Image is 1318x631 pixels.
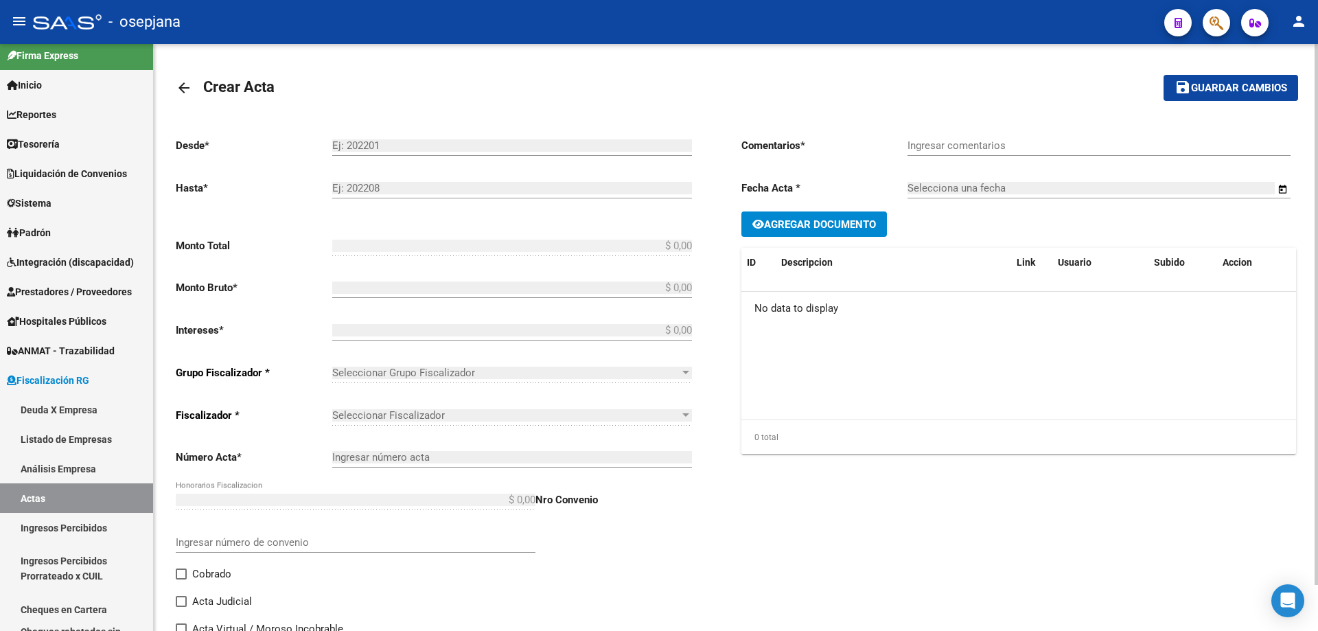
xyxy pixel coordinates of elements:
mat-icon: arrow_back [176,80,192,96]
p: Monto Total [176,238,332,253]
span: Integración (discapacidad) [7,255,134,270]
mat-icon: save [1175,79,1191,95]
span: Usuario [1058,257,1091,268]
span: Hospitales Públicos [7,314,106,329]
datatable-header-cell: Usuario [1052,248,1148,277]
button: Guardar cambios [1164,75,1298,100]
datatable-header-cell: Link [1011,248,1052,277]
p: Intereses [176,323,332,338]
p: Grupo Fiscalizador * [176,365,332,380]
span: Descripcion [781,257,833,268]
span: ID [747,257,756,268]
span: Firma Express [7,48,78,63]
span: Accion [1223,257,1252,268]
div: 0 total [741,420,1296,455]
span: Liquidación de Convenios [7,166,127,181]
p: Nro Convenio [535,492,692,507]
span: Crear Acta [203,78,275,95]
datatable-header-cell: ID [741,248,776,277]
datatable-header-cell: Subido [1148,248,1217,277]
span: Padrón [7,225,51,240]
p: Fiscalizador * [176,408,332,423]
p: Desde [176,138,332,153]
span: Fiscalización RG [7,373,89,388]
datatable-header-cell: Descripcion [776,248,1011,277]
div: Open Intercom Messenger [1271,584,1304,617]
span: Prestadores / Proveedores [7,284,132,299]
span: Sistema [7,196,51,211]
div: No data to display [741,292,1296,326]
datatable-header-cell: Accion [1217,248,1286,277]
span: ANMAT - Trazabilidad [7,343,115,358]
button: Agregar Documento [741,211,887,237]
span: Seleccionar Grupo Fiscalizador [332,367,680,379]
span: Cobrado [192,566,231,582]
span: Agregar Documento [764,218,876,231]
span: Reportes [7,107,56,122]
p: Fecha Acta * [741,181,907,196]
p: Número Acta [176,450,332,465]
span: Tesorería [7,137,60,152]
span: Link [1017,257,1035,268]
p: Hasta [176,181,332,196]
span: Inicio [7,78,42,93]
span: Seleccionar Fiscalizador [332,409,680,422]
span: Acta Judicial [192,593,252,610]
p: Monto Bruto [176,280,332,295]
span: Subido [1154,257,1185,268]
mat-icon: person [1291,13,1307,30]
mat-icon: menu [11,13,27,30]
span: - osepjana [108,7,181,37]
span: Guardar cambios [1191,82,1287,95]
p: Comentarios [741,138,907,153]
